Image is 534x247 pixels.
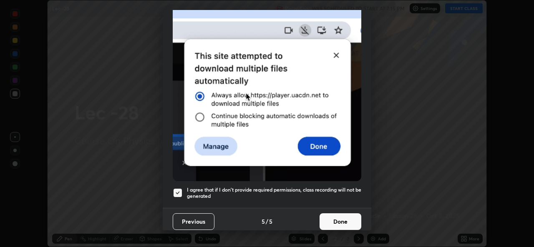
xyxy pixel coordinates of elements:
[269,217,272,226] h4: 5
[173,213,214,230] button: Previous
[266,217,268,226] h4: /
[262,217,265,226] h4: 5
[187,187,361,200] h5: I agree that if I don't provide required permissions, class recording will not be generated
[320,213,361,230] button: Done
